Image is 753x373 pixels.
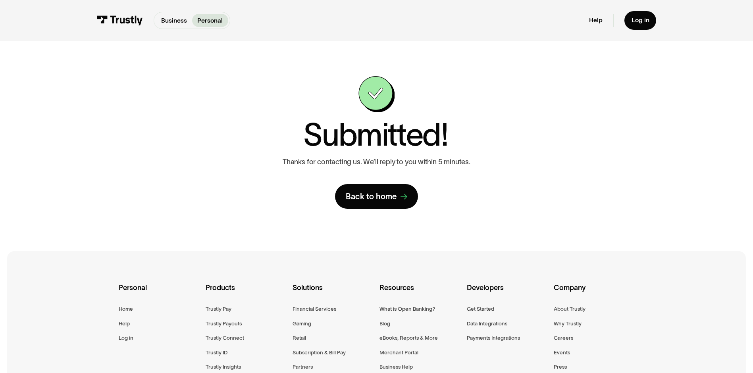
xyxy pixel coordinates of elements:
[293,282,373,304] div: Solutions
[197,16,223,25] p: Personal
[293,362,313,371] a: Partners
[554,362,567,371] a: Press
[467,304,494,313] a: Get Started
[379,348,418,357] a: Merchant Portal
[206,319,242,328] a: Trustly Payouts
[467,282,547,304] div: Developers
[554,282,634,304] div: Company
[624,11,657,30] a: Log in
[467,333,520,342] a: Payments Integrations
[632,16,649,24] div: Log in
[119,282,199,304] div: Personal
[206,282,286,304] div: Products
[467,319,507,328] a: Data Integrations
[554,304,585,313] a: About Trustly
[554,348,570,357] a: Events
[379,282,460,304] div: Resources
[119,304,133,313] a: Home
[554,319,582,328] a: Why Trustly
[379,304,435,313] a: What is Open Banking?
[346,191,397,202] div: Back to home
[379,319,390,328] a: Blog
[554,333,573,342] a: Careers
[293,319,311,328] a: Gaming
[379,362,413,371] a: Business Help
[161,16,187,25] p: Business
[206,304,231,313] a: Trustly Pay
[206,348,227,357] a: Trustly ID
[293,348,346,357] a: Subscription & Bill Pay
[303,119,448,150] h1: Submitted!
[283,158,470,166] p: Thanks for contacting us. We’ll reply to you within 5 minutes.
[97,15,143,25] img: Trustly Logo
[156,14,192,27] a: Business
[119,319,130,328] a: Help
[293,304,336,313] a: Financial Services
[119,333,133,342] a: Log in
[206,333,244,342] a: Trustly Connect
[589,16,603,24] a: Help
[379,333,438,342] a: eBooks, Reports & More
[293,333,306,342] a: Retail
[335,184,418,209] a: Back to home
[206,362,241,371] a: Trustly Insights
[192,14,228,27] a: Personal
